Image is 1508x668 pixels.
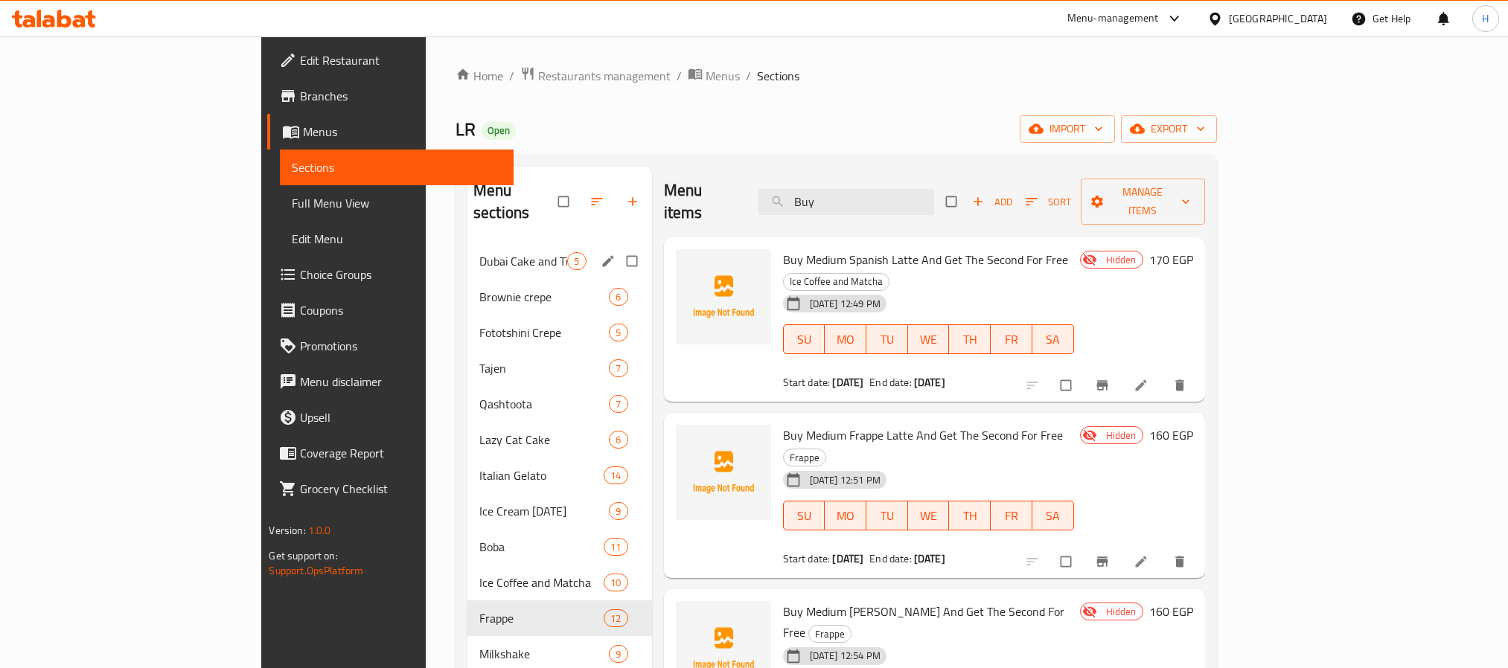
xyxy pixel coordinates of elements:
[280,185,513,221] a: Full Menu View
[267,364,513,399] a: Menu disclaimer
[1100,428,1143,443] span: Hidden
[568,254,585,269] span: 5
[267,292,513,328] a: Coupons
[1067,10,1159,28] div: Menu-management
[610,647,627,661] span: 9
[467,457,652,493] div: Italian Gelato14
[1149,425,1193,446] h6: 160 EGP
[604,540,627,554] span: 11
[991,501,1032,530] button: FR
[267,78,513,114] a: Branches
[1121,115,1217,143] button: export
[677,67,682,85] li: /
[832,549,863,568] b: [DATE]
[267,399,513,435] a: Upsell
[479,252,567,270] span: Dubai Cake and Tiramisu
[676,249,771,344] img: Buy Medium Spanish Latte And Get The Second For Free
[783,549,831,568] span: Start date:
[1133,120,1205,138] span: export
[479,324,609,341] span: Fototshini Crepe
[604,469,627,483] span: 14
[968,190,1016,213] span: Add item
[1052,371,1083,399] span: Select to update
[610,326,627,340] span: 5
[804,297,886,311] span: [DATE] 12:49 PM
[609,395,627,413] div: items
[604,538,627,556] div: items
[467,279,652,315] div: Brownie crepe6
[872,505,902,527] span: TU
[609,431,627,449] div: items
[783,501,825,530] button: SU
[1052,547,1083,576] span: Select to update
[467,243,652,279] div: Dubai Cake and Tiramisu5edit
[783,424,1063,446] span: Buy Medium Frappe Latte And Get The Second For Free
[825,501,866,530] button: MO
[609,359,627,377] div: items
[467,315,652,350] div: Fototshini Crepe5
[609,324,627,341] div: items
[604,611,627,626] span: 12
[784,449,825,466] span: Frappe
[479,359,609,377] span: Tajen
[609,645,627,663] div: items
[267,435,513,471] a: Coverage Report
[300,266,501,283] span: Choice Groups
[1038,505,1068,527] span: SA
[866,324,908,354] button: TU
[267,328,513,364] a: Promotions
[520,66,671,86] a: Restaurants management
[292,230,501,248] span: Edit Menu
[1163,369,1199,402] button: delete
[479,609,604,627] span: Frappe
[869,549,911,568] span: End date:
[300,51,501,69] span: Edit Restaurant
[949,324,991,354] button: TH
[1032,501,1074,530] button: SA
[300,480,501,498] span: Grocery Checklist
[267,114,513,150] a: Menus
[479,431,609,449] span: Lazy Cat Cake
[610,290,627,304] span: 6
[479,466,604,484] span: Italian Gelato
[303,123,501,141] span: Menus
[808,625,852,643] div: Frappe
[831,505,860,527] span: MO
[968,190,1016,213] button: Add
[804,473,886,487] span: [DATE] 12:51 PM
[467,529,652,565] div: Boba11
[300,301,501,319] span: Coupons
[746,67,751,85] li: /
[300,87,501,105] span: Branches
[267,471,513,507] a: Grocery Checklist
[610,397,627,411] span: 7
[1081,179,1204,225] button: Manage items
[997,505,1026,527] span: FR
[1149,249,1193,270] h6: 170 EGP
[866,501,908,530] button: TU
[1149,601,1193,622] h6: 160 EGP
[610,504,627,518] span: 9
[664,179,741,224] h2: Menu items
[1482,10,1489,27] span: H
[280,221,513,257] a: Edit Menu
[1020,115,1115,143] button: import
[538,67,671,85] span: Restaurants management
[676,425,771,520] img: Buy Medium Frappe Latte And Get The Second For Free
[467,422,652,457] div: Lazy Cat Cake6
[1093,183,1192,220] span: Manage items
[300,373,501,391] span: Menu disclaimer
[467,565,652,600] div: Ice Coffee and Matcha10
[269,521,305,540] span: Version:
[914,505,944,527] span: WE
[609,288,627,306] div: items
[609,502,627,520] div: items
[783,373,831,392] span: Start date:
[825,324,866,354] button: MO
[269,546,337,565] span: Get support on:
[1086,369,1122,402] button: Branch-specific-item
[292,194,501,212] span: Full Menu View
